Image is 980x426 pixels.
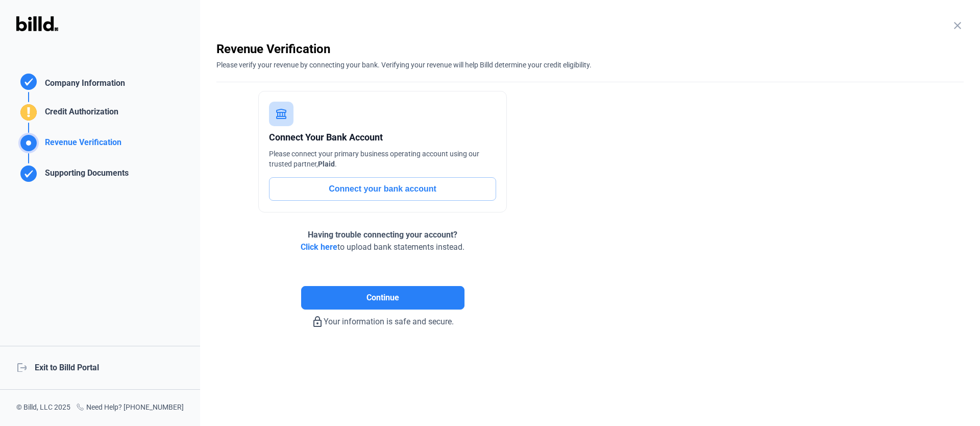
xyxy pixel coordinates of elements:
img: Billd Logo [16,16,58,31]
span: Continue [366,292,399,304]
div: Please connect your primary business operating account using our trusted partner, . [269,149,496,169]
span: Plaid [318,160,335,168]
mat-icon: lock_outline [311,316,324,328]
div: Need Help? [PHONE_NUMBER] [76,402,184,414]
div: to upload bank statements instead. [301,229,464,253]
button: Continue [301,286,464,310]
div: Your information is safe and secure. [216,310,549,328]
span: Click here [301,242,337,252]
button: Connect your bank account [269,177,496,201]
span: Having trouble connecting your account? [308,230,457,240]
div: © Billd, LLC 2025 [16,402,70,414]
div: Revenue Verification [216,41,964,57]
div: Company Information [41,77,125,92]
div: Connect Your Bank Account [269,130,496,145]
mat-icon: close [951,19,964,32]
mat-icon: logout [16,362,27,372]
div: Revenue Verification [41,136,121,153]
div: Credit Authorization [41,106,118,123]
div: Please verify your revenue by connecting your bank. Verifying your revenue will help Billd determ... [216,57,964,70]
div: Supporting Documents [41,167,129,184]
